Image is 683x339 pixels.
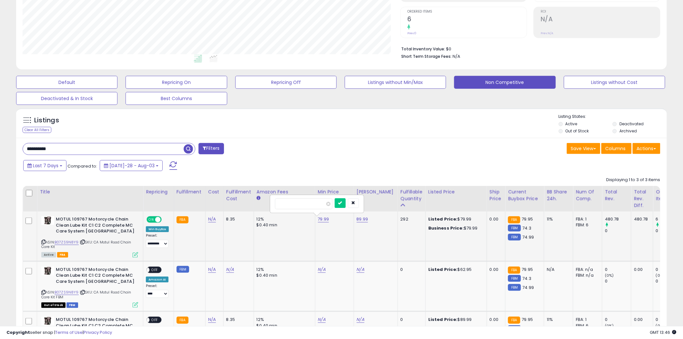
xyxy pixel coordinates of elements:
span: Last 7 Days [33,162,58,169]
div: 0 [605,278,631,284]
div: 0.00 [490,216,500,222]
div: $79.99 [428,225,482,231]
button: Last 7 Days [23,160,66,171]
span: Columns [606,145,626,152]
span: N/A [453,53,460,59]
a: B07ZS9N8Y9 [55,290,79,295]
button: Repricing Off [235,76,337,89]
b: MOTUL 109767 Motorcycle Chain Clean Lube Kit C1 C2 Complete MC Care System [GEOGRAPHIC_DATA] [56,267,134,286]
a: N/A [208,316,216,323]
button: Listings without Min/Max [345,76,446,89]
div: Total Rev. [605,189,628,202]
span: OFF [149,267,160,272]
h5: Listings [34,116,59,125]
a: B07ZS9N8Y9 [55,240,79,245]
span: 79.95 [522,316,533,323]
div: N/A [547,267,568,272]
b: Short Term Storage Fees: [401,54,452,59]
div: Num of Comp. [576,189,599,202]
b: Listed Price: [428,316,458,323]
a: N/A [357,316,364,323]
div: 0.00 [634,317,648,323]
div: 0 [656,278,682,284]
small: (0%) [656,273,665,278]
span: ROI [541,10,660,14]
label: Out of Stock [566,128,589,134]
button: Deactivated & In Stock [16,92,117,105]
div: BB Share 24h. [547,189,570,202]
label: Deactivated [619,121,644,127]
span: 2025-08-11 13:46 GMT [650,329,677,335]
div: 0 [605,228,631,234]
a: N/A [208,266,216,273]
button: Best Columns [126,92,227,105]
a: Terms of Use [55,329,83,335]
span: All listings that are currently out of stock and unavailable for purchase on Amazon [41,303,66,308]
div: Listed Price [428,189,484,195]
b: Total Inventory Value: [401,46,445,52]
div: Current Buybox Price [508,189,541,202]
div: Preset: [146,233,169,248]
div: 480.78 [634,216,648,222]
div: ASIN: [41,216,138,257]
a: N/A [226,266,234,273]
a: N/A [208,216,216,222]
div: Ordered Items [656,189,679,202]
img: 41bwm+fuBNL._SL40_.jpg [41,317,54,325]
b: Listed Price: [428,216,458,222]
div: 0 [401,317,421,323]
span: OFF [161,217,171,222]
small: FBM [508,225,521,231]
div: 12% [257,317,310,323]
div: FBM: n/a [576,272,597,278]
div: Preset: [146,284,169,298]
div: 0.00 [490,267,500,272]
div: Amazon AI [146,277,168,282]
div: 11% [547,317,568,323]
div: $89.99 [428,317,482,323]
div: $0.40 min [257,272,310,278]
div: [PERSON_NAME] [357,189,395,195]
label: Active [566,121,577,127]
div: 6 [656,216,682,222]
div: Ship Price [490,189,503,202]
button: Actions [633,143,660,154]
span: 74.99 [523,234,534,240]
span: Ordered Items [407,10,527,14]
div: FBA: 1 [576,317,597,323]
img: 41bwm+fuBNL._SL40_.jpg [41,267,54,275]
p: Listing States: [559,114,667,120]
a: N/A [318,316,326,323]
h2: 6 [407,15,527,24]
small: FBA [177,216,189,223]
div: 0 [605,317,631,323]
div: FBA: n/a [576,267,597,272]
div: Total Rev. Diff. [634,189,650,209]
a: Privacy Policy [84,329,112,335]
div: Fulfillment Cost [226,189,251,202]
div: FBA: 1 [576,216,597,222]
span: 74.99 [523,284,534,291]
div: Fulfillment [177,189,203,195]
span: OFF [149,317,160,323]
div: seller snap | | [6,330,112,336]
div: Amazon Fees [257,189,312,195]
img: 41bwm+fuBNL._SL40_.jpg [41,216,54,225]
button: Save View [567,143,600,154]
h2: N/A [541,15,660,24]
small: Prev: N/A [541,31,553,35]
div: Repricing [146,189,171,195]
div: ASIN: [41,267,138,307]
div: 12% [257,216,310,222]
small: FBA [177,317,189,324]
span: All listings currently available for purchase on Amazon [41,252,56,258]
li: $0 [401,45,656,52]
small: FBM [177,266,189,273]
span: Compared to: [67,163,97,169]
span: FBA [57,252,68,258]
span: 74.3 [523,275,532,282]
div: Title [40,189,140,195]
div: 11% [547,216,568,222]
span: FBM [66,303,78,308]
small: FBM [508,284,521,291]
